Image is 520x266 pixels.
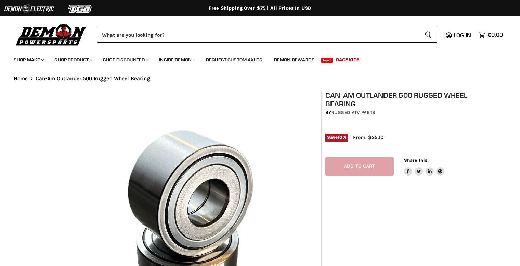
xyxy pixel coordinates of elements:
[419,27,437,43] button: Search
[353,134,383,141] span: From: $35.10
[98,53,153,67] a: Shop Discounted
[331,110,375,116] a: Rugged ATV Parts
[9,53,48,67] a: Shop Make
[325,109,473,117] div: by
[14,76,28,82] a: Home
[154,53,199,67] a: Inside Demon
[201,53,268,67] a: Request Custom Axles
[321,58,333,63] span: New!
[325,134,348,141] span: Save %
[404,158,429,163] span: Share this:
[269,53,320,67] a: Demon Rewards
[3,2,55,15] img: Demon Electric Logo 2
[488,32,503,38] span: $0.00
[451,32,475,38] a: Log in
[404,157,445,176] aside: Share this:
[338,135,342,140] span: 10
[14,22,89,47] img: Demon Powersports
[55,2,106,15] img: TGB Logo 2
[49,53,96,67] a: Shop Product
[454,32,471,38] span: Log in
[325,91,473,108] h1: Can-Am Outlander 500 Rugged Wheel Bearing
[9,50,501,67] ul: Main menu
[331,53,365,67] a: Race Kits
[97,27,419,43] input: Search
[97,27,437,43] form: Product
[475,30,506,40] a: $0.00
[36,76,150,82] span: Can-Am Outlander 500 Rugged Wheel Bearing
